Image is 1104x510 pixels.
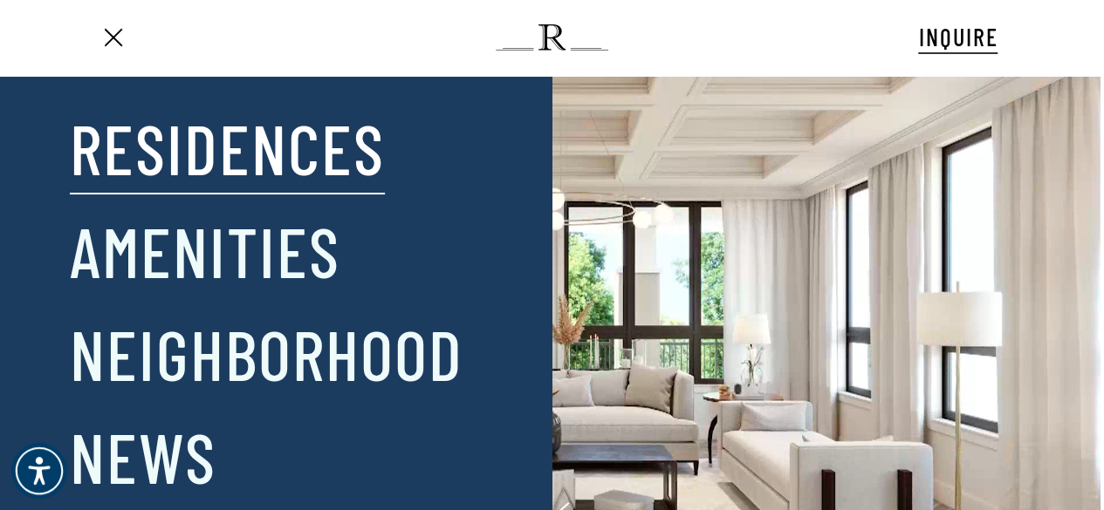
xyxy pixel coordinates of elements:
div: Accessibility Menu [11,443,67,499]
img: The Regent [496,24,608,51]
a: INQUIRE [918,20,998,54]
span: INQUIRE [918,22,998,51]
a: Neighborhood [70,308,463,398]
a: Navigation Menu [98,29,127,47]
a: News [70,411,216,501]
a: Residences [70,102,385,193]
a: Amenities [70,205,340,296]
